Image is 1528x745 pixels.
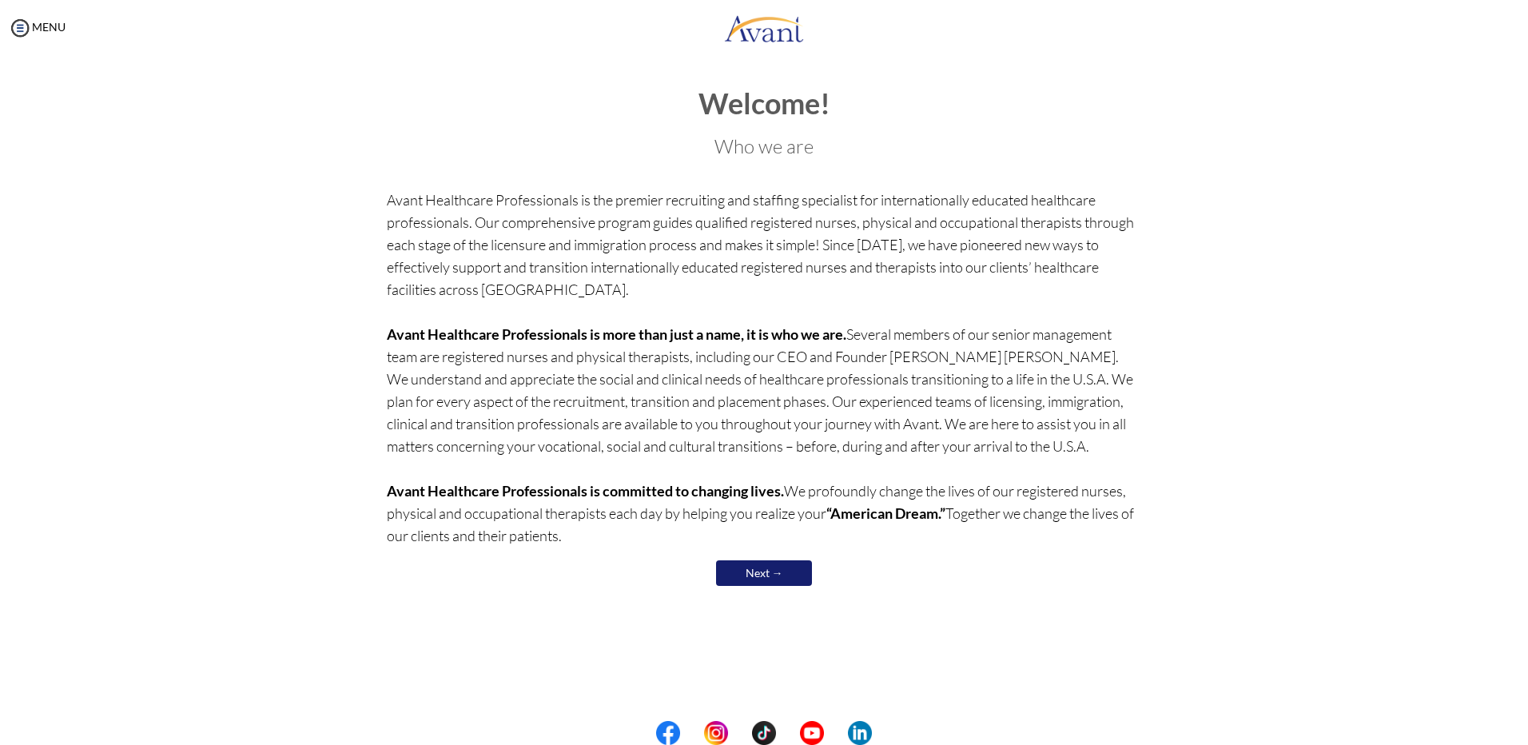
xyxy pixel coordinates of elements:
[704,721,728,745] img: in.png
[387,88,1142,120] h1: Welcome!
[800,721,824,745] img: yt.png
[716,560,812,586] a: Next →
[656,721,680,745] img: fb.png
[8,16,32,40] img: icon-menu.png
[680,721,704,745] img: blank.png
[387,136,1142,157] h3: Who we are
[724,4,804,52] img: logo.png
[826,504,945,522] b: “American Dream.”
[387,325,846,343] b: Avant Healthcare Professionals is more than just a name, it is who we are.
[728,721,752,745] img: blank.png
[752,721,776,745] img: tt.png
[824,721,848,745] img: blank.png
[776,721,800,745] img: blank.png
[848,721,872,745] img: li.png
[8,20,66,34] a: MENU
[387,189,1142,547] p: Avant Healthcare Professionals is the premier recruiting and staffing specialist for internationa...
[387,482,784,500] b: Avant Healthcare Professionals is committed to changing lives.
